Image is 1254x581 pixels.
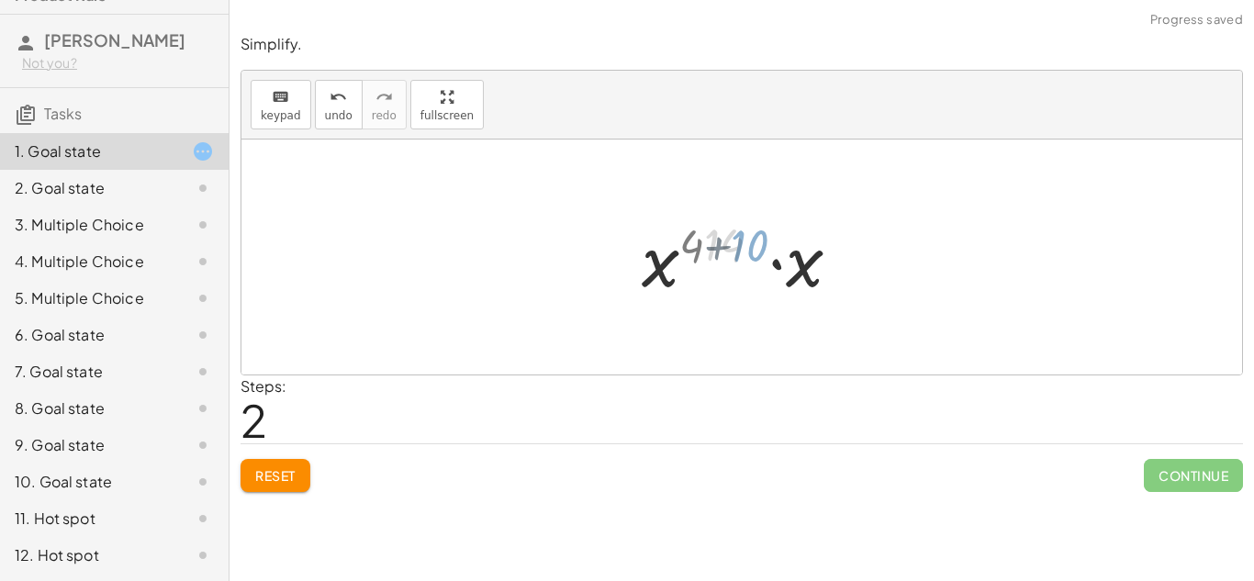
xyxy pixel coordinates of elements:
div: 3. Multiple Choice [15,214,162,236]
button: fullscreen [410,80,484,129]
button: Reset [241,459,310,492]
i: Task not started. [192,287,214,309]
i: Task not started. [192,471,214,493]
span: Tasks [44,104,82,123]
div: 4. Multiple Choice [15,251,162,273]
div: 11. Hot spot [15,508,162,530]
i: Task not started. [192,397,214,419]
div: 8. Goal state [15,397,162,419]
label: Steps: [241,376,286,396]
span: undo [325,109,353,122]
i: Task not started. [192,361,214,383]
i: Task started. [192,140,214,162]
div: 12. Hot spot [15,544,162,566]
span: Reset [255,467,296,484]
p: Simplify. [241,34,1243,55]
div: 10. Goal state [15,471,162,493]
span: keypad [261,109,301,122]
i: Task not started. [192,434,214,456]
span: 2 [241,392,267,448]
button: redoredo [362,80,407,129]
span: Progress saved [1150,11,1243,29]
div: 6. Goal state [15,324,162,346]
div: 5. Multiple Choice [15,287,162,309]
i: Task not started. [192,251,214,273]
span: redo [372,109,397,122]
i: Task not started. [192,544,214,566]
div: 9. Goal state [15,434,162,456]
div: 1. Goal state [15,140,162,162]
button: keyboardkeypad [251,80,311,129]
div: 2. Goal state [15,177,162,199]
span: [PERSON_NAME] [44,29,185,50]
i: Task not started. [192,177,214,199]
div: Not you? [22,54,214,73]
i: Task not started. [192,324,214,346]
i: undo [330,86,347,108]
i: redo [375,86,393,108]
button: undoundo [315,80,363,129]
span: fullscreen [420,109,474,122]
i: keyboard [272,86,289,108]
i: Task not started. [192,214,214,236]
i: Task not started. [192,508,214,530]
div: 7. Goal state [15,361,162,383]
